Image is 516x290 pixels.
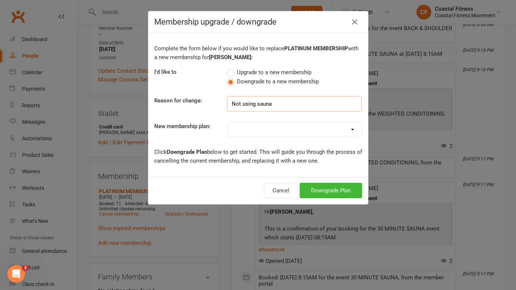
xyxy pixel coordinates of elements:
[154,68,177,76] label: I'd like to
[300,183,362,198] button: Downgrade Plan
[154,122,210,131] label: New membership plan:
[167,149,207,155] b: Downgrade Plan
[154,44,362,62] p: Complete the form below if you would like to replace with a new membership for
[264,183,298,198] button: Cancel
[237,68,311,76] span: Upgrade to a new membership
[154,17,362,26] h4: Membership upgrade / downgrade
[7,265,25,283] iframe: Intercom live chat
[227,96,362,112] input: Reason (optional)
[209,54,253,61] b: [PERSON_NAME]:
[154,148,362,165] p: Click below to get started. This will guide you through the process of cancelling the current mem...
[154,96,202,105] label: Reason for change:
[349,16,361,28] button: Close
[284,45,348,52] b: PLATINUM MEMBERSHIP
[237,77,319,85] span: Downgrade to a new membership
[22,265,28,271] span: 3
